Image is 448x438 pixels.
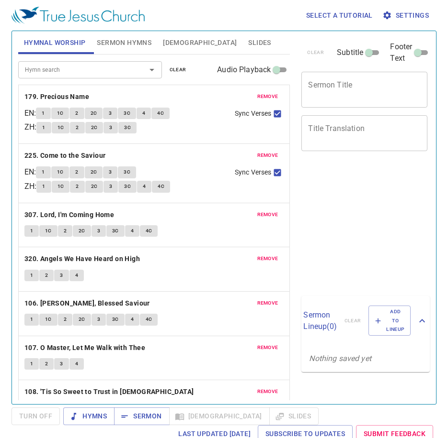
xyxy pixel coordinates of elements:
button: 2 [70,181,84,192]
span: Hymnal Worship [24,37,86,49]
span: 2C [79,315,85,324]
span: remove [257,210,278,219]
span: 3 [109,123,112,132]
span: 1 [42,109,45,118]
span: 4 [131,315,134,324]
span: [DEMOGRAPHIC_DATA] [163,37,237,49]
span: remove [257,151,278,160]
span: Sermon Hymns [97,37,151,49]
b: 106. [PERSON_NAME], Blessed Saviour [24,297,150,309]
p: EN : [24,166,36,178]
span: 3 [97,315,100,324]
span: 3 [109,109,112,118]
span: 1 [30,360,33,368]
button: Open [145,63,159,77]
button: 2C [85,166,103,178]
span: Subtitle [337,47,363,58]
span: 2C [91,123,98,132]
span: 4 [142,109,145,118]
button: 2 [70,122,84,133]
span: Slides [248,37,271,49]
span: 4C [146,315,152,324]
button: 1 [36,108,50,119]
button: Select a tutorial [302,7,377,24]
button: 3C [106,225,125,237]
span: Select a tutorial [306,10,373,22]
button: 3 [54,358,69,370]
span: 1 [30,315,33,324]
button: remove [252,209,284,220]
button: 106. [PERSON_NAME], Blessed Saviour [24,297,151,309]
span: 1 [42,123,45,132]
span: 2 [75,109,78,118]
span: 3 [60,360,63,368]
span: 1C [57,123,64,132]
button: 3C [118,108,136,119]
button: remove [252,253,284,264]
span: 1C [45,227,52,235]
span: 3 [109,182,112,191]
button: 1C [52,181,70,192]
button: 4 [69,270,84,281]
span: Sermon [122,410,161,422]
span: 1 [30,227,33,235]
span: remove [257,92,278,101]
b: 320. Angels We Have Heard on High [24,253,140,265]
button: 1 [36,181,51,192]
button: 1 [36,122,51,133]
button: Sermon [114,407,169,425]
button: 4C [140,225,158,237]
span: remove [257,254,278,263]
button: Hymns [63,407,115,425]
span: Settings [384,10,429,22]
button: remove [252,342,284,353]
span: 2C [91,182,98,191]
span: 1C [45,315,52,324]
button: Add to Lineup [368,306,411,336]
button: 4 [69,358,84,370]
span: 3C [112,315,119,324]
button: 4C [151,108,170,119]
span: 1 [42,168,45,176]
span: remove [257,299,278,307]
span: 2C [91,168,97,176]
button: 1C [39,225,57,237]
span: 2C [91,109,97,118]
span: 2 [75,168,78,176]
span: 4C [146,227,152,235]
button: 2C [85,122,103,133]
span: 3 [109,168,112,176]
iframe: from-child [298,161,403,293]
span: 3C [112,227,119,235]
button: 307. Lord, I'm Coming Home [24,209,116,221]
span: 4C [157,109,164,118]
button: 3 [103,181,118,192]
button: 3 [54,270,69,281]
span: 4 [131,227,134,235]
button: 1C [52,122,70,133]
span: 4C [158,182,164,191]
button: 4 [125,225,139,237]
span: remove [257,343,278,352]
button: clear [164,64,192,76]
button: 2 [69,166,84,178]
span: 1C [57,182,64,191]
p: ZH : [24,181,36,192]
span: 4 [75,271,78,280]
button: 320. Angels We Have Heard on High [24,253,142,265]
button: 4C [140,314,158,325]
button: 108. 'Tis So Sweet to Trust in [DEMOGRAPHIC_DATA] [24,386,195,398]
span: Sync Verses [235,167,271,177]
span: 4 [143,182,146,191]
span: 2C [79,227,85,235]
button: 1 [24,358,39,370]
b: 108. 'Tis So Sweet to Trust in [DEMOGRAPHIC_DATA] [24,386,194,398]
span: 1C [57,168,64,176]
button: 4 [137,181,151,192]
span: 2 [64,315,67,324]
span: remove [257,387,278,396]
span: 3 [97,227,100,235]
span: 4 [75,360,78,368]
p: Sermon Lineup ( 0 ) [303,309,336,332]
button: 3 [103,122,118,133]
